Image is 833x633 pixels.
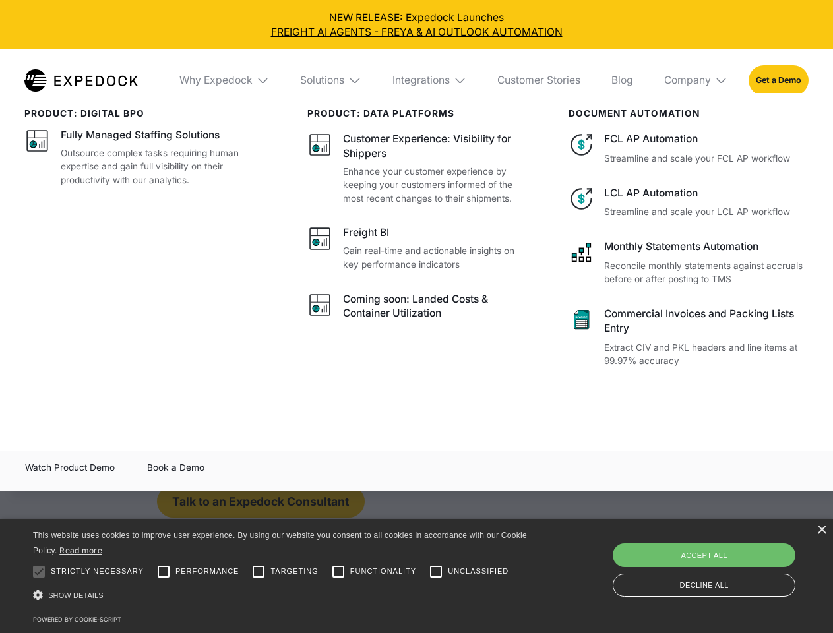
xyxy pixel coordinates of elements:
span: Strictly necessary [51,566,144,577]
a: Blog [601,49,643,111]
div: Watch Product Demo [25,460,115,481]
a: Read more [59,545,102,555]
div: Commercial Invoices and Packing Lists Entry [604,307,808,336]
a: FCL AP AutomationStreamline and scale your FCL AP workflow [569,132,809,165]
span: Performance [175,566,239,577]
div: NEW RELEASE: Expedock Launches [11,11,823,40]
a: Get a Demo [749,65,809,95]
span: Show details [48,591,104,599]
a: Customer Experience: Visibility for ShippersEnhance your customer experience by keeping your cust... [307,132,527,205]
span: Targeting [270,566,318,577]
p: Streamline and scale your FCL AP workflow [604,152,808,166]
div: Freight BI [343,226,389,240]
a: open lightbox [25,460,115,481]
div: Solutions [290,49,372,111]
div: Integrations [392,74,450,87]
div: Customer Experience: Visibility for Shippers [343,132,526,161]
a: Commercial Invoices and Packing Lists EntryExtract CIV and PKL headers and line items at 99.97% a... [569,307,809,368]
div: Company [654,49,738,111]
div: Coming soon: Landed Costs & Container Utilization [343,292,526,321]
a: Fully Managed Staffing SolutionsOutsource complex tasks requiring human expertise and gain full v... [24,128,265,187]
p: Gain real-time and actionable insights on key performance indicators [343,244,526,271]
div: PRODUCT: data platforms [307,108,527,119]
iframe: Chat Widget [613,491,833,633]
div: LCL AP Automation [604,186,808,200]
a: Coming soon: Landed Costs & Container Utilization [307,292,527,325]
div: product: digital bpo [24,108,265,119]
p: Outsource complex tasks requiring human expertise and gain full visibility on their productivity ... [61,146,265,187]
span: This website uses cookies to improve user experience. By using our website you consent to all coo... [33,531,527,555]
div: document automation [569,108,809,119]
a: Book a Demo [147,460,204,481]
a: Monthly Statements AutomationReconcile monthly statements against accruals before or after postin... [569,239,809,286]
div: Fully Managed Staffing Solutions [61,128,220,142]
a: Customer Stories [487,49,590,111]
div: Show details [33,587,532,605]
div: FCL AP Automation [604,132,808,146]
a: Freight BIGain real-time and actionable insights on key performance indicators [307,226,527,271]
a: Powered by cookie-script [33,616,121,623]
div: Company [664,74,711,87]
p: Reconcile monthly statements against accruals before or after posting to TMS [604,259,808,286]
div: Integrations [382,49,477,111]
div: Monthly Statements Automation [604,239,808,254]
span: Functionality [350,566,416,577]
a: LCL AP AutomationStreamline and scale your LCL AP workflow [569,186,809,219]
div: Solutions [300,74,344,87]
span: Unclassified [448,566,509,577]
div: Why Expedock [169,49,280,111]
p: Streamline and scale your LCL AP workflow [604,205,808,219]
div: Why Expedock [179,74,253,87]
a: FREIGHT AI AGENTS - FREYA & AI OUTLOOK AUTOMATION [11,25,823,40]
p: Extract CIV and PKL headers and line items at 99.97% accuracy [604,341,808,368]
p: Enhance your customer experience by keeping your customers informed of the most recent changes to... [343,165,526,206]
